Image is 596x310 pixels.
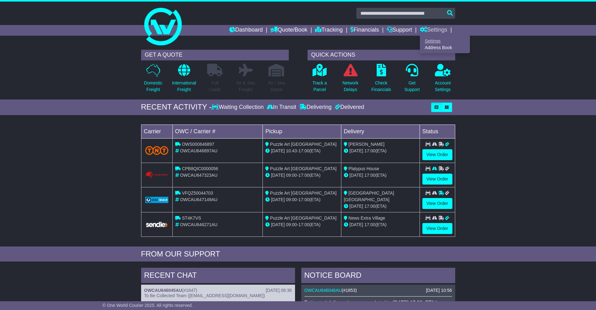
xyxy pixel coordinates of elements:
[271,222,285,227] span: [DATE]
[180,148,217,153] span: OWCAU646897AU
[342,64,359,96] a: NetworkDelays
[141,50,289,60] div: GET A QUOTE
[349,173,363,178] span: [DATE]
[420,38,470,44] a: Settings
[172,80,196,93] p: International Freight
[349,142,385,147] span: [PERSON_NAME]
[270,142,337,147] span: Puzzle Art [GEOGRAPHIC_DATA]
[263,125,341,138] td: Pickup
[313,80,327,93] p: Track a Parcel
[420,44,470,51] a: Address Book
[349,166,379,171] span: Platypus House
[182,216,201,221] span: ST4K7VS
[229,25,263,36] a: Dashboard
[265,196,339,203] div: - (ETA)
[286,222,297,227] span: 09:00
[349,222,363,227] span: [DATE]
[144,64,162,96] a: DomesticFreight
[387,25,412,36] a: Support
[298,104,333,111] div: Delivering
[265,104,298,111] div: In Transit
[341,125,420,138] td: Delivery
[271,197,285,202] span: [DATE]
[343,288,355,293] span: #1853
[426,288,452,293] div: [DATE] 10:56
[271,148,285,153] span: [DATE]
[207,80,223,93] p: Full Loads
[270,25,307,36] a: Quote/Book
[420,25,447,36] a: Settings
[141,125,172,138] td: Carrier
[312,64,327,96] a: Track aParcel
[422,174,452,185] a: View Order
[141,103,212,112] div: RECENT ACTIVITY -
[145,221,169,228] img: GetCarrierServiceLogo
[420,36,470,53] div: Quote/Book
[270,191,337,196] span: Puzzle Art [GEOGRAPHIC_DATA]
[364,204,375,209] span: 17:00
[145,171,169,179] img: GetCarrierServiceLogo
[404,64,420,96] a: GetSupport
[144,80,162,93] p: Domestic Freight
[349,204,363,209] span: [DATE]
[422,198,452,209] a: View Order
[144,288,292,293] div: ( )
[266,288,292,293] div: [DATE] 08:36
[271,173,285,178] span: [DATE]
[172,125,263,138] td: OWC / Carrier #
[182,142,214,147] span: OWS000646897
[344,221,417,228] div: (ETA)
[364,173,375,178] span: 17:00
[172,64,196,96] a: InternationalFreight
[420,125,455,138] td: Status
[350,25,379,36] a: Financials
[304,288,452,293] div: ( )
[180,173,217,178] span: OWCAU647323AU
[145,146,169,155] img: TNT_Domestic.png
[182,191,213,196] span: VFQZ50044703
[308,50,455,60] div: QUICK ACTIONS
[298,197,309,202] span: 17:00
[344,172,417,179] div: (ETA)
[141,268,295,285] div: RECENT CHAT
[270,216,337,221] span: Puzzle Art [GEOGRAPHIC_DATA]
[301,268,455,285] div: NOTICE BOARD
[265,172,339,179] div: - (ETA)
[286,148,297,153] span: 10:43
[211,104,265,111] div: Waiting Collection
[144,293,265,298] span: To Be Collected Team ([EMAIL_ADDRESS][DOMAIN_NAME])
[364,148,375,153] span: 17:00
[349,216,385,221] span: News Extra Village
[422,223,452,234] a: View Order
[344,191,394,202] span: [GEOGRAPHIC_DATA] [GEOGRAPHIC_DATA]
[184,288,196,293] span: #1847
[404,80,420,93] p: Get Support
[344,148,417,154] div: (ETA)
[435,80,451,93] p: Account Settings
[349,148,363,153] span: [DATE]
[265,221,339,228] div: - (ETA)
[180,197,217,202] span: OWCAU647149AU
[333,104,364,111] div: Delivered
[180,222,217,227] span: OWCAU646271AU
[371,64,391,96] a: CheckFinancials
[270,166,337,171] span: Puzzle Art [GEOGRAPHIC_DATA]
[103,303,193,308] span: © One World Courier 2025. All rights reserved.
[286,197,297,202] span: 09:00
[145,197,169,203] img: GetCarrierServiceLogo
[298,148,309,153] span: 17:00
[237,80,255,93] p: Air & Sea Freight
[298,222,309,227] span: 17:00
[141,250,455,259] div: FROM OUR SUPPORT
[304,288,342,293] a: OWCAU646046AU
[286,173,297,178] span: 09:00
[315,25,343,36] a: Tracking
[344,203,417,210] div: (ETA)
[371,80,391,93] p: Check Financials
[298,173,309,178] span: 17:00
[342,80,358,93] p: Network Delays
[268,80,285,93] p: Air / Sea Depot
[435,64,451,96] a: AccountSettings
[182,166,218,171] span: CPB8QIC0000056
[364,222,375,227] span: 17:00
